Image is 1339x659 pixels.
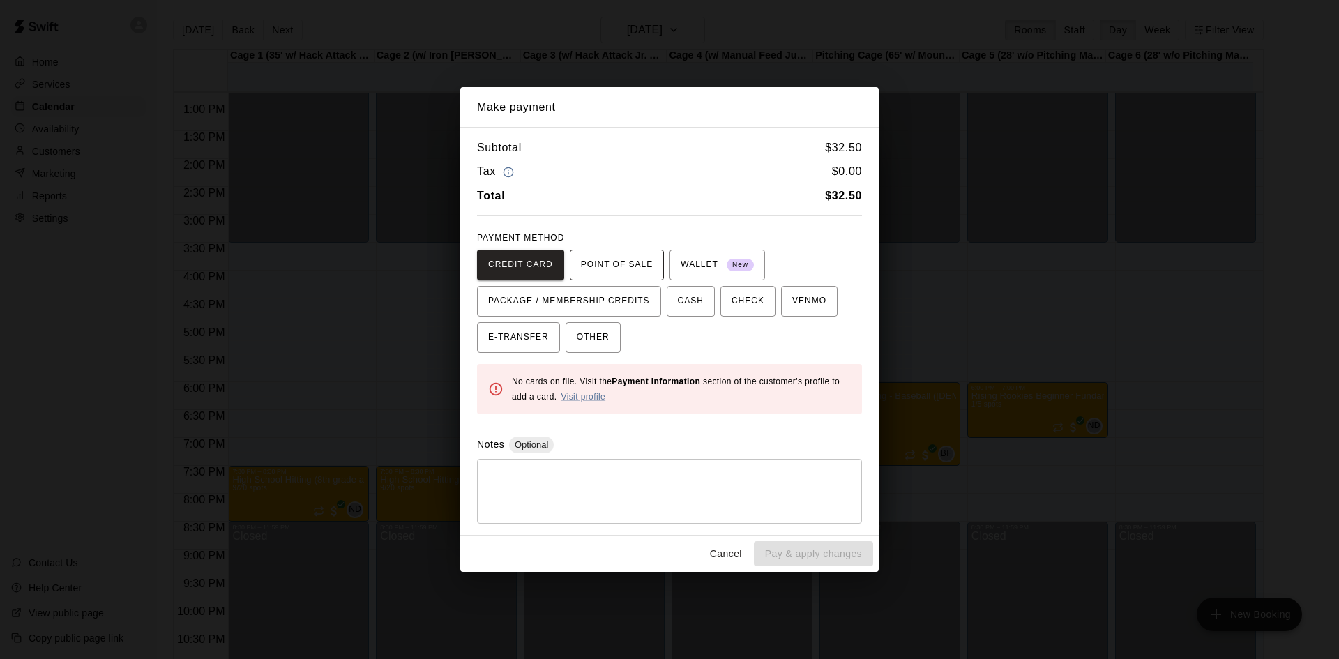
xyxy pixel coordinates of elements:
span: PAYMENT METHOD [477,233,564,243]
span: New [727,256,754,275]
span: PACKAGE / MEMBERSHIP CREDITS [488,290,650,312]
span: VENMO [792,290,826,312]
b: Payment Information [612,377,700,386]
label: Notes [477,439,504,450]
button: VENMO [781,286,838,317]
button: CASH [667,286,715,317]
button: PACKAGE / MEMBERSHIP CREDITS [477,286,661,317]
span: WALLET [681,254,754,276]
span: CREDIT CARD [488,254,553,276]
span: CASH [678,290,704,312]
button: E-TRANSFER [477,322,560,353]
button: WALLET New [669,250,765,280]
a: Visit profile [561,392,605,402]
b: $ 32.50 [825,190,862,202]
button: CHECK [720,286,776,317]
h6: $ 0.00 [832,162,862,181]
span: POINT OF SALE [581,254,653,276]
h6: $ 32.50 [825,139,862,157]
span: Optional [509,439,554,450]
span: CHECK [732,290,764,312]
h2: Make payment [460,87,879,128]
h6: Subtotal [477,139,522,157]
button: OTHER [566,322,621,353]
span: OTHER [577,326,610,349]
b: Total [477,190,505,202]
span: E-TRANSFER [488,326,549,349]
button: CREDIT CARD [477,250,564,280]
button: Cancel [704,541,748,567]
span: No cards on file. Visit the section of the customer's profile to add a card. [512,377,840,402]
h6: Tax [477,162,517,181]
button: POINT OF SALE [570,250,664,280]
